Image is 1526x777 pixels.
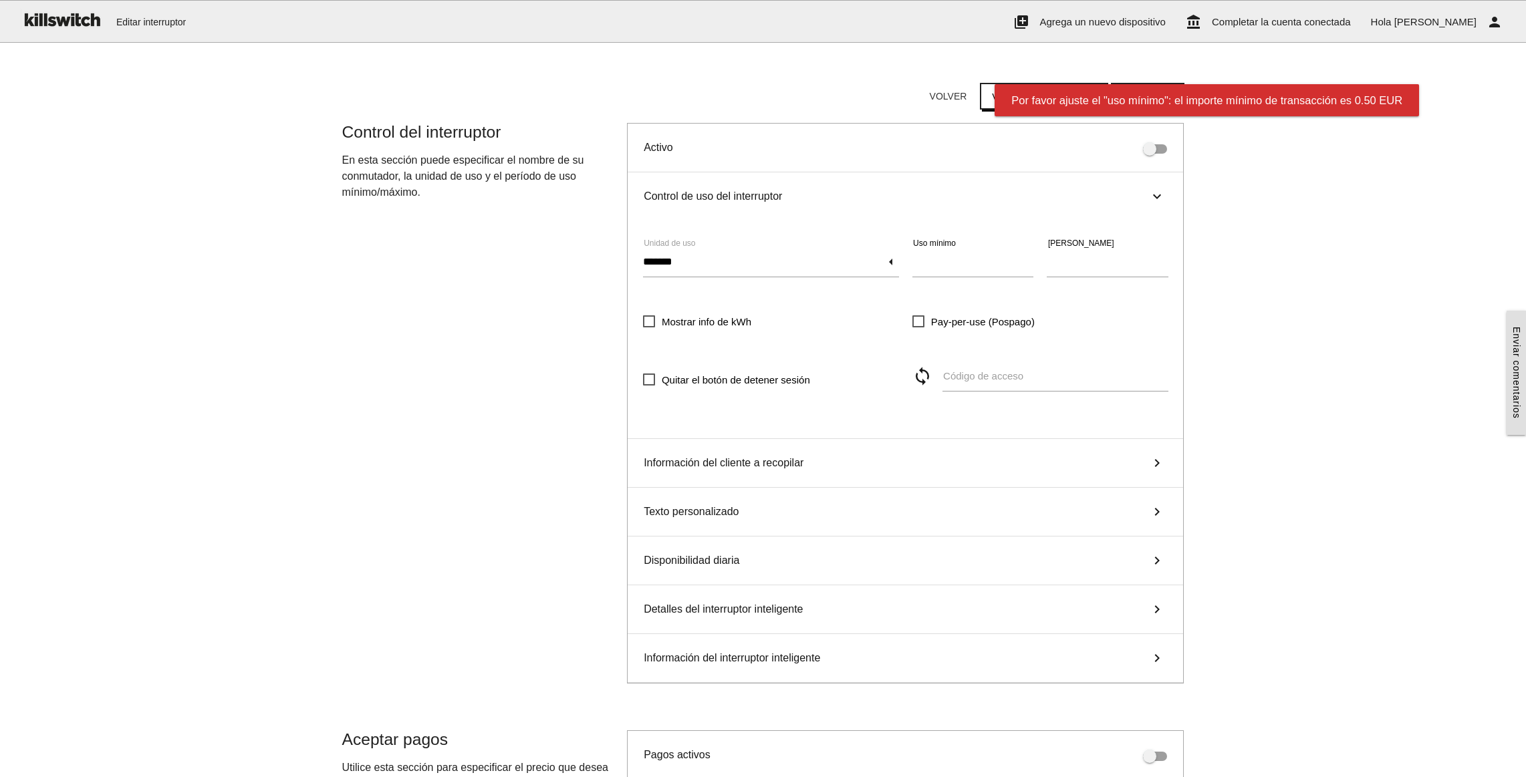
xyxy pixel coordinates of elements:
[644,188,782,204] span: Control de uso del interruptor
[943,369,1167,384] label: Código de acceso
[644,601,803,617] span: Detalles del interruptor inteligente
[644,553,739,569] span: Disponibilidad diaria
[913,237,956,249] label: Uso mínimo
[116,1,186,43] span: Editar interruptor
[342,152,614,200] p: En esta sección puede especificar el nombre de su conmutador, la unidad de uso y el período de us...
[919,84,978,108] button: Volver
[644,142,673,153] span: Activo
[1149,186,1165,206] i: keyboard_arrow_right
[1487,1,1503,43] i: person
[1147,504,1167,520] i: keyboard_arrow_right
[342,730,449,748] span: Aceptar pagos
[342,123,501,141] span: Control del interruptor
[643,313,751,330] span: Mostrar info de kWh
[1394,16,1477,27] span: [PERSON_NAME]
[644,504,739,520] span: Texto personalizado
[644,650,820,666] span: Información del interruptor inteligente
[1147,455,1167,471] i: keyboard_arrow_right
[1186,1,1202,43] i: account_balance
[1013,1,1029,43] i: add_to_photos
[995,84,1419,116] div: Por favor ajuste el "uso mínimo": el importe mínimo de transacción es 0.50 EUR
[1048,237,1114,249] label: [PERSON_NAME]
[1147,553,1167,569] i: keyboard_arrow_right
[1147,601,1167,617] i: keyboard_arrow_right
[1147,650,1167,666] i: keyboard_arrow_right
[644,237,695,249] label: Unidad de uso
[1371,16,1392,27] span: Hola
[912,366,942,386] i: sync
[980,83,1108,110] button: Ver código QR adjust
[1212,16,1351,27] span: Completar la cuenta conectada
[1039,16,1165,27] span: Agrega un nuevo dispositivo
[644,749,711,760] span: Pagos activos
[643,371,810,388] span: Quitar el botón de detener sesión
[644,455,803,471] span: Información del cliente a recopilar
[1507,311,1526,435] a: Enviar comentarios
[20,1,103,38] img: ks-logo-black-160-b.png
[992,92,1073,102] span: Ver código QR
[912,313,1035,330] span: Pay-per-use (Pospago)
